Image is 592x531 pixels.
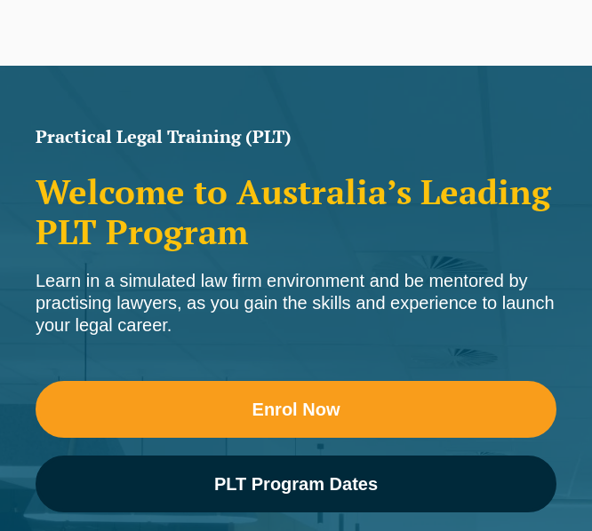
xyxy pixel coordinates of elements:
span: PLT Program Dates [214,475,378,493]
div: Learn in a simulated law firm environment and be mentored by practising lawyers, as you gain the ... [36,270,556,337]
span: Enrol Now [252,400,340,418]
h1: Practical Legal Training (PLT) [36,128,556,146]
h2: Welcome to Australia’s Leading PLT Program [36,172,556,252]
a: PLT Program Dates [36,456,556,512]
a: Enrol Now [36,381,556,438]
